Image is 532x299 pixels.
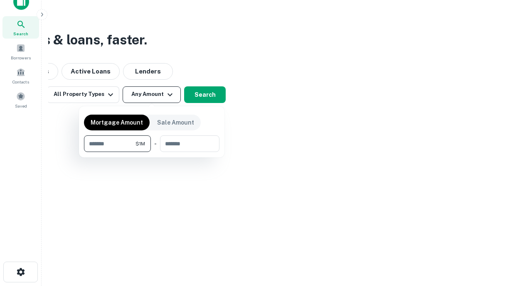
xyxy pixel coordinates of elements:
[91,118,143,127] p: Mortgage Amount
[490,233,532,272] iframe: Chat Widget
[154,135,157,152] div: -
[135,140,145,147] span: $1M
[157,118,194,127] p: Sale Amount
